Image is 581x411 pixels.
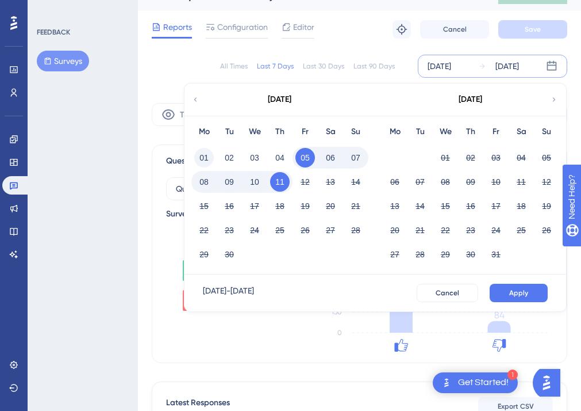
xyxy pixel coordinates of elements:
span: Save [525,25,541,34]
button: 02 [220,148,239,168]
button: 20 [321,196,340,216]
button: Cancel [420,20,489,39]
button: Question 1 - Thumbs Up/Down [166,177,396,200]
button: 25 [270,220,290,240]
button: 17 [245,196,264,216]
button: Apply [490,284,548,302]
span: Configuration [217,20,268,34]
button: 02 [461,148,480,168]
button: 11 [511,172,531,192]
button: 29 [436,245,455,264]
button: 14 [346,172,365,192]
div: Last 7 Days [257,62,294,71]
button: 12 [537,172,556,192]
button: 25 [511,220,531,240]
button: 16 [220,196,239,216]
div: FEEDBACK [37,28,70,37]
span: Editor [293,20,314,34]
span: Cancel [443,25,467,34]
button: 28 [410,245,430,264]
div: Tu [407,125,433,139]
button: 21 [410,220,430,240]
button: 26 [537,220,556,240]
button: 18 [511,196,531,216]
div: Mo [382,125,407,139]
button: Cancel [417,284,478,302]
button: 08 [194,172,214,192]
button: 04 [270,148,290,168]
button: 09 [461,172,480,192]
div: Su [343,125,368,139]
div: Fr [483,125,509,139]
button: 30 [461,245,480,264]
span: Question 1 - Thumbs Up/Down [176,182,287,196]
button: 13 [385,196,405,216]
span: Total Seen [180,108,218,121]
button: 04 [511,148,531,168]
tspan: 84 [494,310,505,321]
button: 23 [461,220,480,240]
div: [DATE] [268,93,291,106]
div: Su [534,125,559,139]
div: All Times [220,62,248,71]
button: 21 [346,196,365,216]
button: 24 [245,220,264,240]
div: [DATE] [459,93,482,106]
span: Cancel [436,288,459,298]
button: 14 [410,196,430,216]
div: We [242,125,267,139]
div: [DATE] [428,59,451,73]
button: 01 [436,148,455,168]
button: 17 [486,196,506,216]
div: [DATE] - [DATE] [203,284,254,302]
button: 05 [295,148,315,168]
button: 06 [321,148,340,168]
button: 09 [220,172,239,192]
button: 06 [385,172,405,192]
div: Fr [293,125,318,139]
div: [DATE] [495,59,519,73]
div: Survey Question: [166,207,228,221]
span: Question Analytics [166,154,234,168]
button: 24 [486,220,506,240]
button: 18 [270,196,290,216]
button: 27 [321,220,340,240]
button: 31 [486,245,506,264]
span: Apply [509,288,528,298]
div: 1 [507,370,518,380]
button: 20 [385,220,405,240]
button: 08 [436,172,455,192]
button: 15 [194,196,214,216]
button: 26 [295,220,315,240]
button: 30 [220,245,239,264]
button: 07 [346,148,365,168]
button: 10 [486,172,506,192]
button: 03 [245,148,264,168]
span: Need Help? [27,3,72,17]
div: Sa [318,125,343,139]
div: Sa [509,125,534,139]
div: Get Started! [458,376,509,389]
button: 27 [385,245,405,264]
div: Last 30 Days [303,62,344,71]
button: 22 [436,220,455,240]
img: launcher-image-alternative-text [440,376,453,390]
button: 16 [461,196,480,216]
button: 28 [346,220,365,240]
button: 07 [410,172,430,192]
button: 22 [194,220,214,240]
button: 05 [537,148,556,168]
div: Tu [217,125,242,139]
button: Save [498,20,567,39]
button: 12 [295,172,315,192]
button: 19 [295,196,315,216]
button: 15 [436,196,455,216]
span: Reports [163,20,192,34]
button: 01 [194,148,214,168]
button: 23 [220,220,239,240]
div: Th [458,125,483,139]
button: 11 [270,172,290,192]
button: 10 [245,172,264,192]
div: Th [267,125,293,139]
div: Last 90 Days [353,62,395,71]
